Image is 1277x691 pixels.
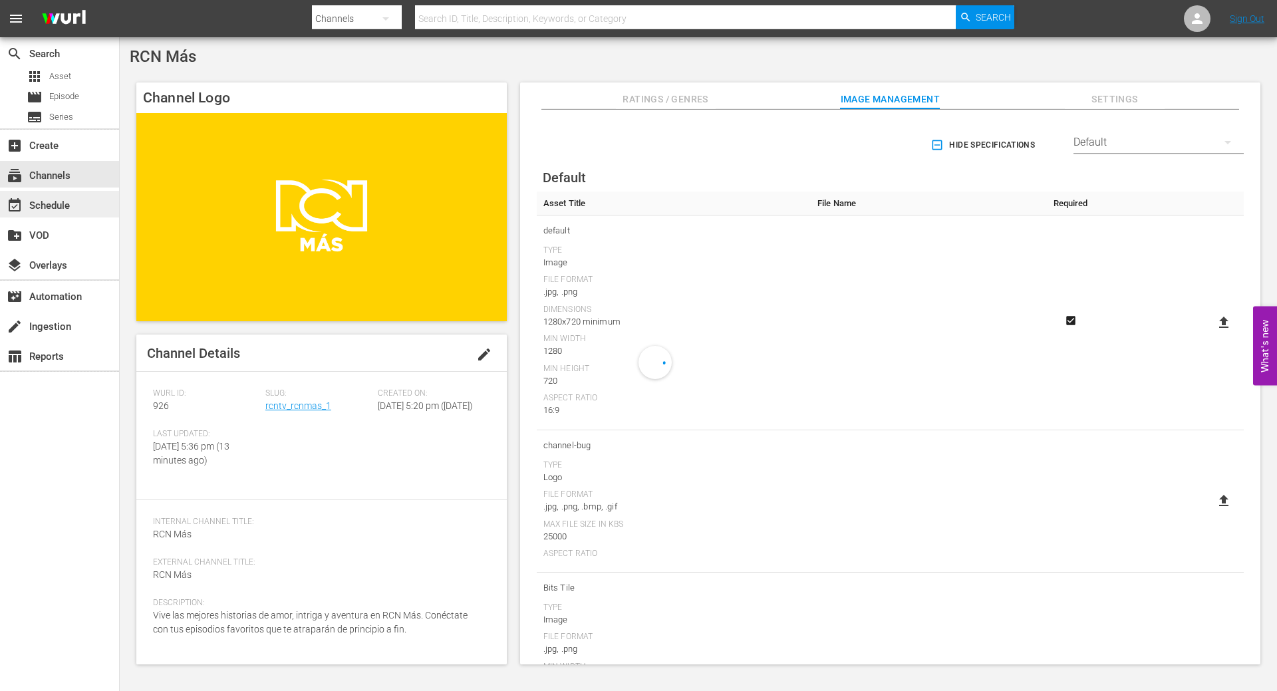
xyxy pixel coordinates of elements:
[543,393,804,404] div: Aspect Ratio
[153,429,259,440] span: Last Updated:
[27,89,43,105] span: Episode
[811,192,1042,215] th: File Name
[153,610,468,634] span: Vive las mejores historias de amor, intriga y aventura en RCN Más. Conéctate con tus episodios fa...
[27,109,43,125] span: Series
[840,91,940,108] span: Image Management
[543,632,804,642] div: File Format
[1042,192,1099,215] th: Required
[136,113,507,321] img: RCN Más
[543,404,804,417] div: 16:9
[27,69,43,84] span: Asset
[468,339,500,370] button: edit
[32,3,96,35] img: ans4CAIJ8jUAAAAAAAAAAAAAAAAAAAAAAAAgQb4GAAAAAAAAAAAAAAAAAAAAAAAAJMjXAAAAAAAAAAAAAAAAAAAAAAAAgAT5G...
[933,138,1035,152] span: Hide Specifications
[537,192,811,215] th: Asset Title
[7,138,23,154] span: Create
[543,642,804,656] div: .jpg, .png
[1230,13,1264,24] a: Sign Out
[378,388,484,399] span: Created On:
[543,613,804,626] div: Image
[153,529,192,539] span: RCN Más
[543,603,804,613] div: Type
[136,82,507,113] h4: Channel Logo
[153,400,169,411] span: 926
[7,257,23,273] span: Overlays
[543,315,804,329] div: 1280x720 minimum
[7,46,23,62] span: Search
[928,126,1040,164] button: Hide Specifications
[49,110,73,124] span: Series
[543,222,804,239] span: default
[153,557,484,568] span: External Channel Title:
[476,346,492,362] span: edit
[153,598,484,609] span: Description:
[1073,124,1244,161] div: Default
[153,441,229,466] span: [DATE] 5:36 pm (13 minutes ago)
[543,489,804,500] div: File Format
[543,170,586,186] span: Default
[543,579,804,597] span: Bits Tile
[1065,91,1165,108] span: Settings
[130,47,196,66] span: RCN Más
[49,70,71,83] span: Asset
[543,530,804,543] div: 25000
[543,549,804,559] div: Aspect Ratio
[543,471,804,484] div: Logo
[543,519,804,530] div: Max File Size In Kbs
[7,348,23,364] span: Reports
[49,90,79,103] span: Episode
[543,460,804,471] div: Type
[7,319,23,335] span: Ingestion
[543,345,804,358] div: 1280
[543,500,804,513] div: .jpg, .png, .bmp, .gif
[543,256,804,269] div: Image
[265,388,371,399] span: Slug:
[543,662,804,672] div: Min Width
[153,569,192,580] span: RCN Más
[543,305,804,315] div: Dimensions
[543,364,804,374] div: Min Height
[153,388,259,399] span: Wurl ID:
[976,5,1011,29] span: Search
[543,334,804,345] div: Min Width
[616,91,716,108] span: Ratings / Genres
[1253,306,1277,385] button: Open Feedback Widget
[543,437,804,454] span: channel-bug
[8,11,24,27] span: menu
[543,275,804,285] div: File Format
[147,345,240,361] span: Channel Details
[543,285,804,299] div: .jpg, .png
[7,168,23,184] span: Channels
[956,5,1014,29] button: Search
[7,198,23,213] span: Schedule
[7,289,23,305] span: Automation
[265,400,331,411] a: rcntv_rcnmas_1
[1063,315,1079,327] svg: Required
[543,374,804,388] div: 720
[378,400,473,411] span: [DATE] 5:20 pm ([DATE])
[7,227,23,243] span: VOD
[153,517,484,527] span: Internal Channel Title:
[543,245,804,256] div: Type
